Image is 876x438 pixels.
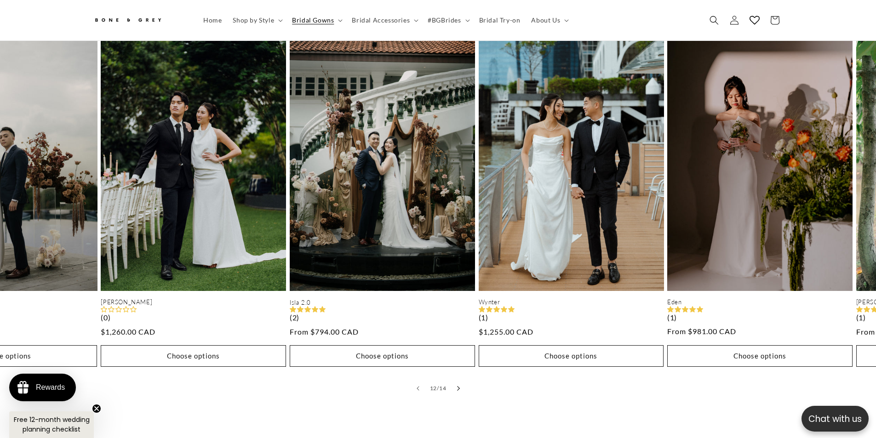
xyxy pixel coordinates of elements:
span: Home [203,16,222,24]
img: Bone and Grey Bridal [93,13,162,28]
div: Free 12-month wedding planning checklistClose teaser [9,411,94,438]
span: Shop by Style [233,16,274,24]
p: Chat with us [802,412,869,426]
button: Choose options [479,345,664,367]
summary: Search [704,10,724,30]
a: Wynter [479,298,664,306]
span: Bridal Accessories [352,16,410,24]
span: 12 [430,384,437,393]
span: #BGBrides [428,16,461,24]
summary: Shop by Style [227,11,286,30]
button: Open chatbox [802,406,869,432]
a: Bone and Grey Bridal [90,9,189,31]
a: Home [198,11,227,30]
button: Choose options [290,345,475,367]
button: Choose options [667,345,853,367]
a: [PERSON_NAME] [101,298,286,306]
span: Free 12-month wedding planning checklist [14,415,90,434]
a: Eden [667,298,853,306]
span: / [437,384,439,393]
summary: #BGBrides [422,11,473,30]
button: Slide left [408,378,428,398]
span: Bridal Gowns [292,16,334,24]
button: Choose options [101,345,286,367]
div: Rewards [36,383,65,392]
a: Bridal Try-on [474,11,526,30]
span: About Us [531,16,560,24]
button: Slide right [448,378,469,398]
summary: Bridal Gowns [286,11,346,30]
button: Close teaser [92,404,101,413]
summary: About Us [526,11,573,30]
span: Bridal Try-on [479,16,521,24]
span: 14 [439,384,446,393]
summary: Bridal Accessories [346,11,422,30]
a: Isla 2.0 [290,299,475,307]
